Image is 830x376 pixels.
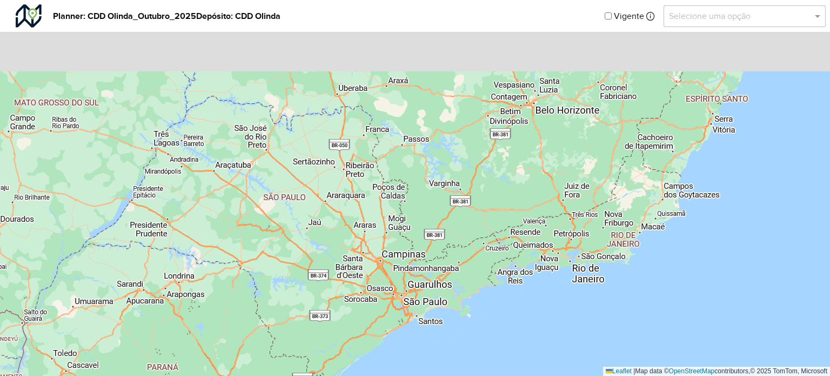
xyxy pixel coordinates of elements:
[605,4,826,28] div: Vigente
[603,367,830,376] div: Map data © contributors,© 2025 TomTom, Microsoft
[633,367,635,375] span: |
[53,10,196,23] strong: Planner: CDD Olinda_Outubro_2025
[196,10,280,23] strong: Depósito: CDD Olinda
[669,367,715,375] a: OpenStreetMap
[646,12,655,21] em: As informações de visita de um planner vigente são consideradas oficiais e exportadas para outros...
[606,367,632,375] a: Leaflet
